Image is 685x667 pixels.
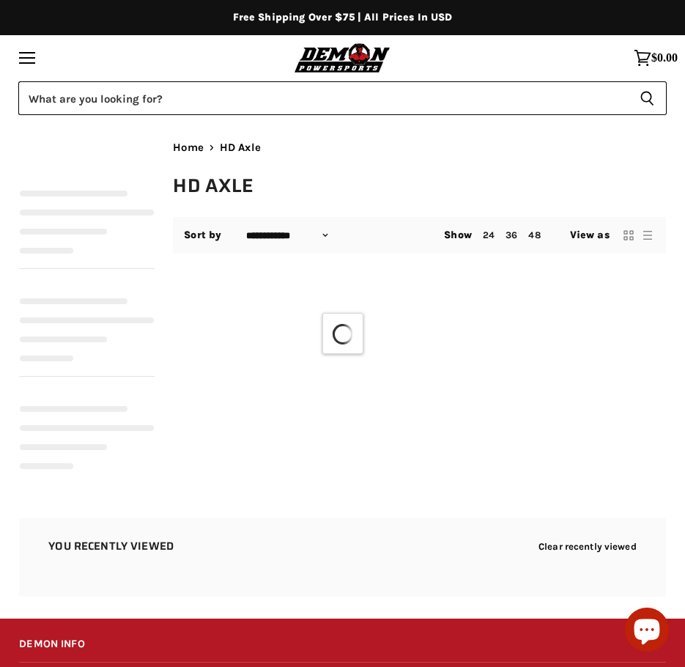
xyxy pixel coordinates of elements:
button: Search [628,81,667,115]
h1: HD Axle [173,174,666,198]
a: $0.00 [626,42,685,74]
span: HD Axle [220,141,261,154]
a: 24 [483,229,495,240]
a: Home [173,141,204,154]
label: Sort by [184,229,221,241]
nav: Breadcrumbs [173,141,666,154]
input: Search [18,81,628,115]
button: list view [640,228,655,243]
nav: Collection utilities [173,217,666,254]
img: Demon Powersports [292,41,393,74]
span: $0.00 [651,51,678,65]
form: Product [18,81,667,115]
inbox-online-store-chat: Shopify online store chat [621,608,673,655]
span: View as [570,229,610,241]
h2: You recently viewed [48,540,174,553]
span: Show [444,229,472,241]
a: 48 [528,229,540,240]
button: grid view [621,228,636,243]
a: 36 [506,229,517,240]
h2: DEMON INFO [19,627,666,662]
button: Clear recently viewed [538,541,637,552]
